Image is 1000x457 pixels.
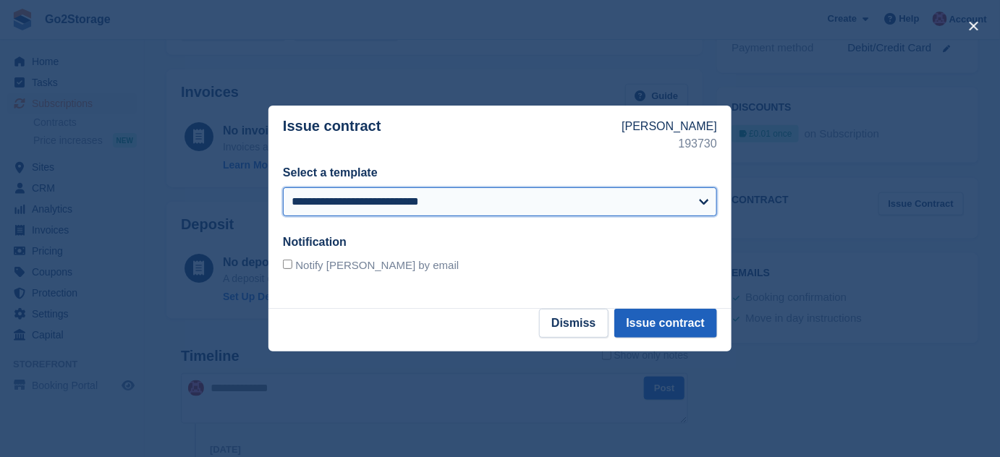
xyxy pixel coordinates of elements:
[622,135,717,153] p: 193730
[622,118,717,135] p: [PERSON_NAME]
[283,236,347,248] label: Notification
[295,259,459,271] span: Notify [PERSON_NAME] by email
[283,260,292,269] input: Notify [PERSON_NAME] by email
[539,309,608,338] button: Dismiss
[962,14,986,38] button: close
[614,309,717,338] button: Issue contract
[283,118,622,153] p: Issue contract
[283,166,378,179] label: Select a template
